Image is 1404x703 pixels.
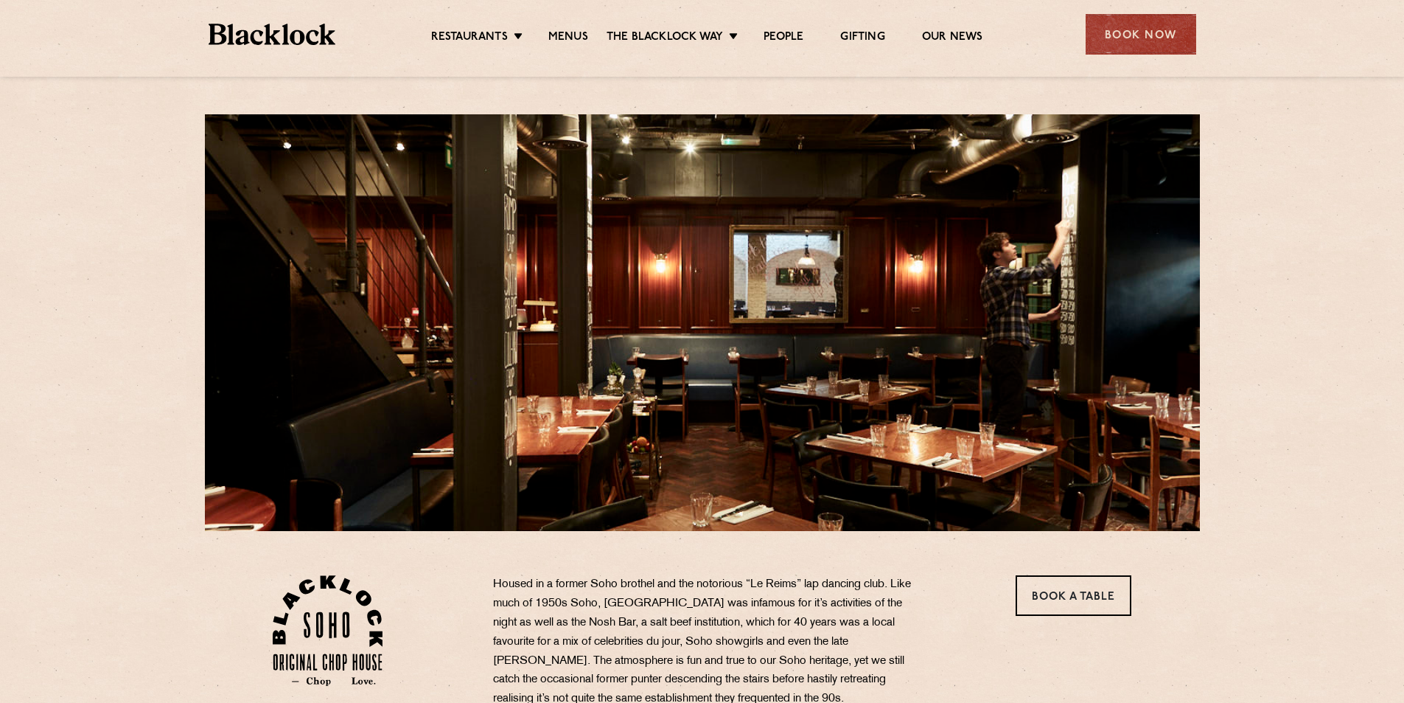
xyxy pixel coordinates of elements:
[431,30,508,46] a: Restaurants
[764,30,803,46] a: People
[273,575,383,686] img: Soho-stamp-default.svg
[1016,575,1131,616] a: Book a Table
[548,30,588,46] a: Menus
[209,24,336,45] img: BL_Textured_Logo-footer-cropped.svg
[607,30,723,46] a: The Blacklock Way
[1086,14,1196,55] div: Book Now
[840,30,884,46] a: Gifting
[922,30,983,46] a: Our News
